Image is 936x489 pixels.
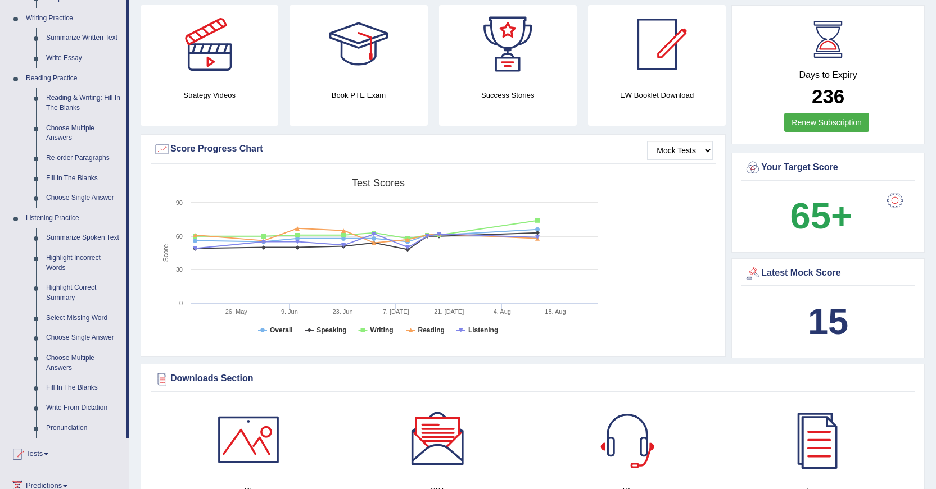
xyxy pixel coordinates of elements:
[370,326,393,334] tspan: Writing
[41,418,126,438] a: Pronunciation
[41,278,126,308] a: Highlight Correct Summary
[439,89,577,101] h4: Success Stories
[588,89,726,101] h4: EW Booklet Download
[434,308,464,315] tspan: 21. [DATE]
[383,308,409,315] tspan: 7. [DATE]
[784,113,869,132] a: Renew Subscription
[290,89,427,101] h4: Book PTE Exam
[744,70,912,80] h4: Days to Expiry
[790,195,852,236] b: 65+
[41,168,126,189] a: Fill In The Blanks
[153,371,912,387] div: Downloads Section
[41,188,126,208] a: Choose Single Answer
[41,308,126,328] a: Select Missing Word
[176,266,183,273] text: 30
[281,308,298,315] tspan: 9. Jun
[332,308,352,315] tspan: 23. Jun
[744,159,912,176] div: Your Target Score
[41,88,126,118] a: Reading & Writing: Fill In The Blanks
[270,326,293,334] tspan: Overall
[162,244,170,262] tspan: Score
[41,148,126,168] a: Re-order Paragraphs
[744,265,912,282] div: Latest Mock Score
[41,28,126,48] a: Summarize Written Text
[41,398,126,418] a: Write From Dictation
[41,248,126,278] a: Highlight Incorrect Words
[21,208,126,228] a: Listening Practice
[41,378,126,398] a: Fill In The Blanks
[153,141,713,158] div: Score Progress Chart
[1,438,129,467] a: Tests
[812,85,844,107] b: 236
[418,326,445,334] tspan: Reading
[545,308,566,315] tspan: 18. Aug
[21,68,126,89] a: Reading Practice
[468,326,498,334] tspan: Listening
[21,8,126,29] a: Writing Practice
[41,328,126,348] a: Choose Single Answer
[176,199,183,206] text: 90
[141,89,278,101] h4: Strategy Videos
[494,308,511,315] tspan: 4. Aug
[179,300,183,307] text: 0
[352,177,405,189] tspan: Test scores
[316,326,346,334] tspan: Speaking
[41,228,126,248] a: Summarize Spoken Text
[41,348,126,378] a: Choose Multiple Answers
[808,301,848,342] b: 15
[41,48,126,68] a: Write Essay
[225,308,248,315] tspan: 26. May
[41,118,126,148] a: Choose Multiple Answers
[176,233,183,240] text: 60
